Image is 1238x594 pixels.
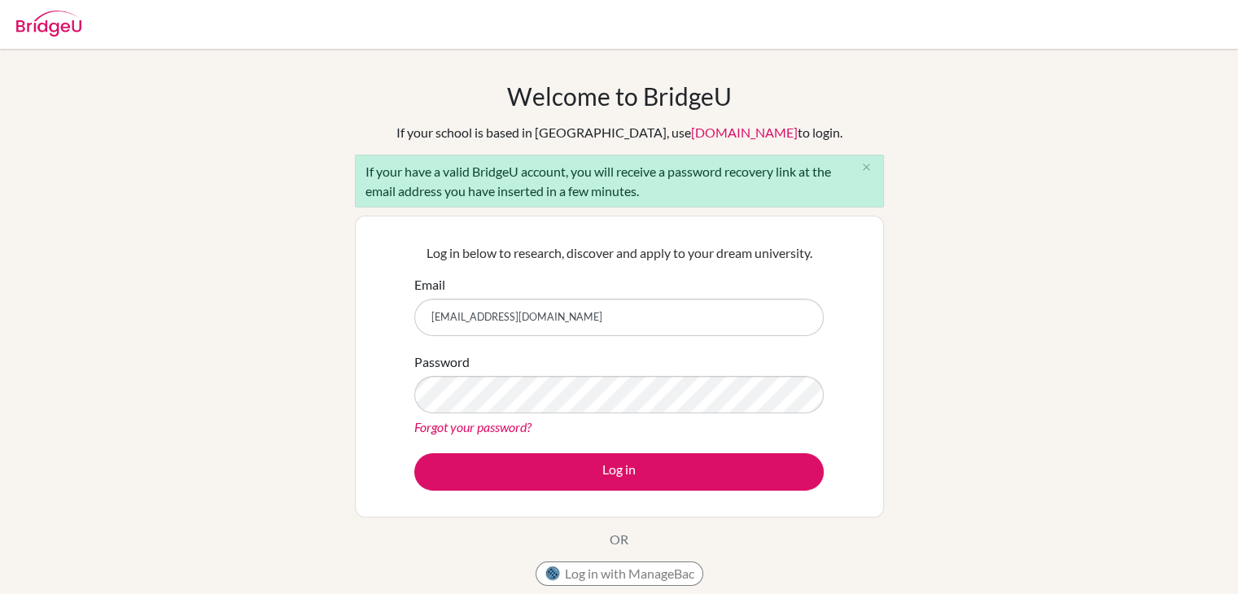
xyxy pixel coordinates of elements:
[16,11,81,37] img: Bridge-U
[507,81,732,111] h1: Welcome to BridgeU
[414,453,824,491] button: Log in
[414,275,445,295] label: Email
[860,161,873,173] i: close
[414,243,824,263] p: Log in below to research, discover and apply to your dream university.
[414,352,470,372] label: Password
[355,155,884,207] div: If your have a valid BridgeU account, you will receive a password recovery link at the email addr...
[536,561,703,586] button: Log in with ManageBac
[851,155,883,180] button: Close
[396,123,842,142] div: If your school is based in [GEOGRAPHIC_DATA], use to login.
[414,419,532,435] a: Forgot your password?
[691,124,798,140] a: [DOMAIN_NAME]
[610,530,628,549] p: OR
